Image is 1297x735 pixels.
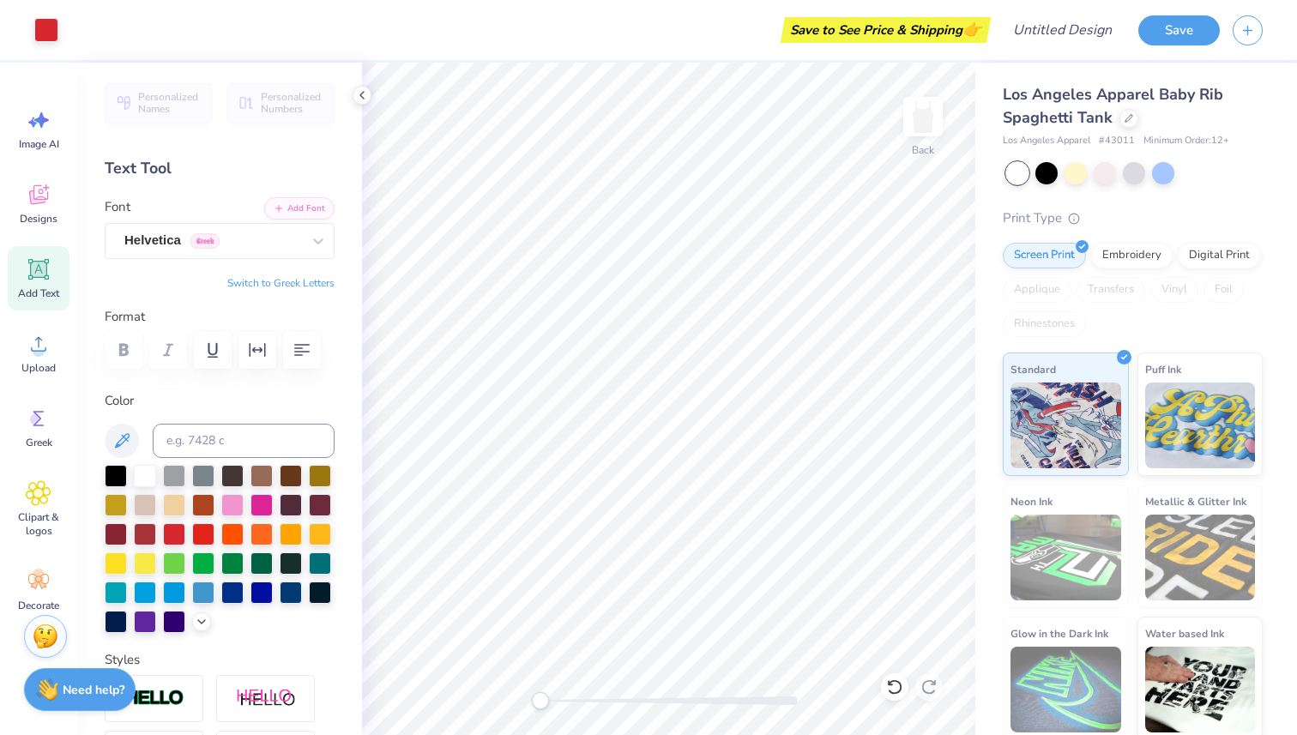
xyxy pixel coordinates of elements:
img: Shadow [236,688,296,709]
span: Metallic & Glitter Ink [1145,492,1246,510]
span: Decorate [18,599,59,612]
label: Styles [105,650,140,670]
div: Foil [1203,277,1244,303]
span: Standard [1010,360,1056,378]
span: Clipart & logos [10,510,67,538]
button: Save [1138,15,1220,45]
img: Puff Ink [1145,383,1256,468]
span: Personalized Names [138,91,202,115]
span: # 43011 [1099,134,1135,148]
div: Screen Print [1003,243,1086,268]
div: Back [912,142,934,158]
span: Minimum Order: 12 + [1143,134,1229,148]
div: Print Type [1003,208,1263,228]
span: Los Angeles Apparel Baby Rib Spaghetti Tank [1003,84,1223,128]
input: e.g. 7428 c [153,424,335,458]
div: Save to See Price & Shipping [785,17,986,43]
div: Rhinestones [1003,311,1086,337]
span: Los Angeles Apparel [1003,134,1090,148]
span: Water based Ink [1145,624,1224,642]
img: Glow in the Dark Ink [1010,647,1121,732]
strong: Need help? [63,682,124,698]
span: 👉 [962,19,981,39]
span: Neon Ink [1010,492,1053,510]
div: Accessibility label [532,692,549,709]
img: Metallic & Glitter Ink [1145,515,1256,600]
img: Stroke [124,689,184,708]
span: Glow in the Dark Ink [1010,624,1108,642]
img: Standard [1010,383,1121,468]
div: Digital Print [1178,243,1261,268]
button: Personalized Names [105,83,212,123]
span: Personalized Numbers [261,91,324,115]
div: Text Tool [105,157,335,180]
span: Add Text [18,286,59,300]
div: Vinyl [1150,277,1198,303]
div: Embroidery [1091,243,1173,268]
button: Add Font [264,197,335,220]
span: Puff Ink [1145,360,1181,378]
span: Greek [26,436,52,449]
div: Applique [1003,277,1071,303]
img: Water based Ink [1145,647,1256,732]
span: Image AI [19,137,59,151]
img: Back [906,99,940,134]
button: Personalized Numbers [227,83,335,123]
label: Color [105,391,335,411]
button: Switch to Greek Letters [227,276,335,290]
div: Transfers [1077,277,1145,303]
label: Font [105,197,130,217]
label: Format [105,307,335,327]
span: Designs [20,212,57,226]
img: Neon Ink [1010,515,1121,600]
span: Upload [21,361,56,375]
input: Untitled Design [999,13,1125,47]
